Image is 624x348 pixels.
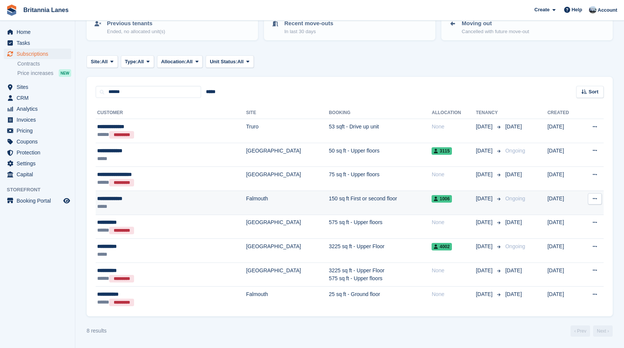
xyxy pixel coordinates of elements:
td: Truro [246,119,329,143]
td: Falmouth [246,287,329,310]
td: [DATE] [548,167,580,191]
span: Ongoing [505,148,525,154]
td: [DATE] [548,143,580,167]
td: [GEOGRAPHIC_DATA] [246,167,329,191]
a: menu [4,82,71,92]
span: Site: [91,58,101,66]
th: Site [246,107,329,119]
a: menu [4,195,71,206]
td: 3225 sq ft - Upper Floor 575 sq ft - Upper floors [329,263,432,287]
span: [DATE] [505,171,522,177]
th: Allocation [432,107,476,119]
img: stora-icon-8386f47178a22dfd0bd8f6a31ec36ba5ce8667c1dd55bd0f319d3a0aa187defe.svg [6,5,17,16]
p: Moving out [462,19,529,28]
button: Site: All [87,55,118,68]
span: [DATE] [476,147,494,155]
td: [DATE] [548,239,580,263]
p: Previous tenants [107,19,165,28]
th: Created [548,107,580,119]
div: None [432,171,476,179]
td: [DATE] [548,191,580,215]
td: [DATE] [548,215,580,239]
button: Allocation: All [157,55,203,68]
a: menu [4,38,71,48]
img: John Millership [589,6,597,14]
td: [GEOGRAPHIC_DATA] [246,263,329,287]
td: [GEOGRAPHIC_DATA] [246,143,329,167]
p: Ended, no allocated unit(s) [107,28,165,35]
a: menu [4,147,71,158]
a: menu [4,27,71,37]
td: 150 sq ft First or second floor [329,191,432,215]
a: menu [4,104,71,114]
td: 575 sq ft - Upper floors [329,215,432,239]
a: Britannia Lanes [20,4,72,16]
a: menu [4,158,71,169]
a: menu [4,93,71,103]
span: 3115 [432,147,452,155]
a: menu [4,169,71,180]
td: [GEOGRAPHIC_DATA] [246,215,329,239]
span: Type: [125,58,138,66]
span: Pricing [17,125,62,136]
td: 50 sq ft - Upper floors [329,143,432,167]
a: menu [4,125,71,136]
span: [DATE] [505,219,522,225]
td: 53 sqft - Drive up unit [329,119,432,143]
span: All [137,58,144,66]
span: [DATE] [476,267,494,275]
p: Cancelled with future move-out [462,28,529,35]
a: menu [4,49,71,59]
span: [DATE] [476,218,494,226]
span: [DATE] [476,123,494,131]
span: 4002 [432,243,452,250]
span: 1006 [432,195,452,203]
span: Ongoing [505,195,525,201]
span: All [101,58,108,66]
span: Ongoing [505,243,525,249]
td: [DATE] [548,263,580,287]
td: 75 sq ft - Upper floors [329,167,432,191]
a: Previous tenants Ended, no allocated unit(s) [87,15,257,40]
div: None [432,267,476,275]
span: [DATE] [505,267,522,273]
span: Coupons [17,136,62,147]
div: 8 results [87,327,107,335]
td: [GEOGRAPHIC_DATA] [246,239,329,263]
nav: Page [569,325,614,337]
td: Falmouth [246,191,329,215]
span: Create [534,6,549,14]
span: All [237,58,244,66]
a: Moving out Cancelled with future move-out [442,15,612,40]
span: CRM [17,93,62,103]
button: Type: All [121,55,154,68]
a: Price increases NEW [17,69,71,77]
div: None [432,290,476,298]
span: Unit Status: [210,58,237,66]
span: Price increases [17,70,53,77]
span: Capital [17,169,62,180]
a: menu [4,136,71,147]
span: Booking Portal [17,195,62,206]
span: [DATE] [505,124,522,130]
button: Unit Status: All [206,55,253,68]
div: None [432,123,476,131]
a: Contracts [17,60,71,67]
span: Home [17,27,62,37]
a: Previous [571,325,590,337]
span: Allocation: [161,58,186,66]
span: Help [572,6,582,14]
td: 3225 sq ft - Upper Floor [329,239,432,263]
a: Preview store [62,196,71,205]
span: [DATE] [476,290,494,298]
span: Sites [17,82,62,92]
span: Protection [17,147,62,158]
div: NEW [59,69,71,77]
a: Next [593,325,613,337]
span: [DATE] [505,291,522,297]
span: [DATE] [476,171,494,179]
p: Recent move-outs [284,19,333,28]
span: Analytics [17,104,62,114]
th: Customer [96,107,246,119]
span: Invoices [17,114,62,125]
